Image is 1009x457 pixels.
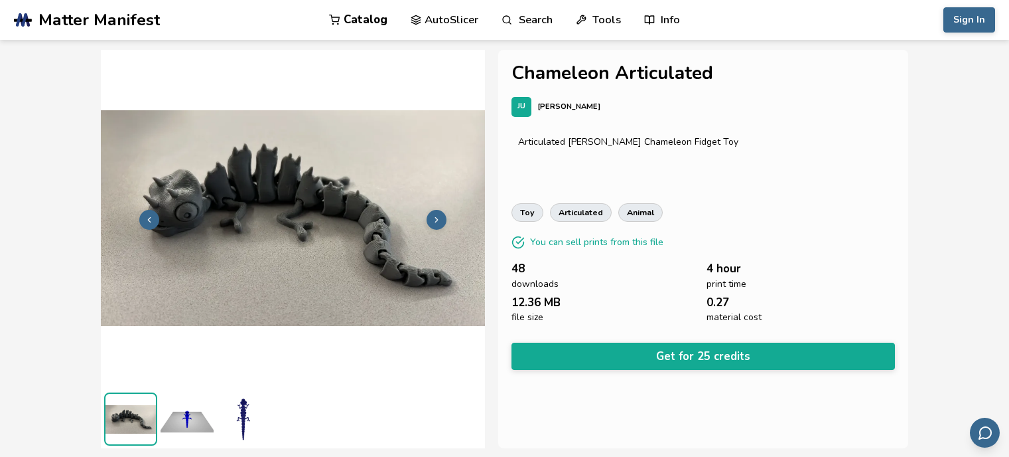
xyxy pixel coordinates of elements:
[511,203,543,222] a: toy
[943,7,995,33] button: Sign In
[970,418,1000,448] button: Send feedback via email
[511,279,559,290] span: downloads
[550,203,612,222] a: articulated
[38,11,160,29] span: Matter Manifest
[706,312,762,323] span: material cost
[511,296,561,309] span: 12.36 MB
[706,279,746,290] span: print time
[511,262,525,275] span: 48
[518,137,888,147] div: Articulated [PERSON_NAME] Chameleon Fidget Toy
[538,100,600,114] p: [PERSON_NAME]
[706,296,729,309] span: 0.27
[706,262,741,275] span: 4 hour
[511,312,543,323] span: file size
[517,102,525,111] span: JU
[618,203,663,222] a: animal
[530,235,663,249] p: You can sell prints from this file
[511,63,895,84] h1: Chameleon Articulated
[511,343,895,370] button: Get for 25 credits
